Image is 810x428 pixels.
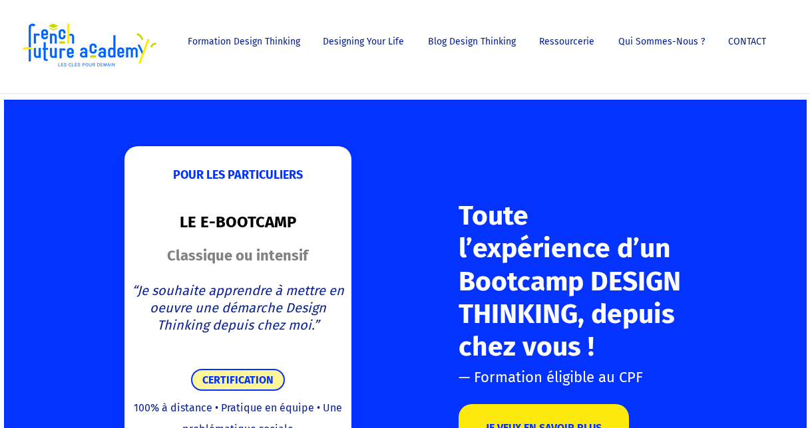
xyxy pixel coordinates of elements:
[323,36,404,47] span: Designing Your Life
[721,37,771,56] a: CONTACT
[532,37,599,56] a: Ressourcerie
[539,36,594,47] span: Ressourcerie
[173,167,303,182] strong: POUR LES PARTICULIERS
[132,282,344,333] span: “Je souhaite apprendre à mettre en oeuvre une démarche Design Thinking depuis chez moi.”
[612,37,708,56] a: Qui sommes-nous ?
[728,36,766,47] span: CONTACT
[428,36,516,47] span: Blog Design Thinking
[19,20,159,73] img: French Future Academy
[167,247,308,265] strong: Classique ou intensif
[459,368,643,386] span: — Formation éligible au CPF
[421,37,519,56] a: Blog Design Thinking
[181,37,303,56] a: Formation Design Thinking
[618,36,705,47] span: Qui sommes-nous ?
[459,199,681,363] span: Toute l’expérience d’un Bootcamp DESIGN THINKING, depuis chez vous !
[188,36,300,47] span: Formation Design Thinking
[316,37,407,56] a: Designing Your Life
[191,369,285,391] span: CERTIFICATION
[180,213,296,231] span: LE E-BOOTCAMP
